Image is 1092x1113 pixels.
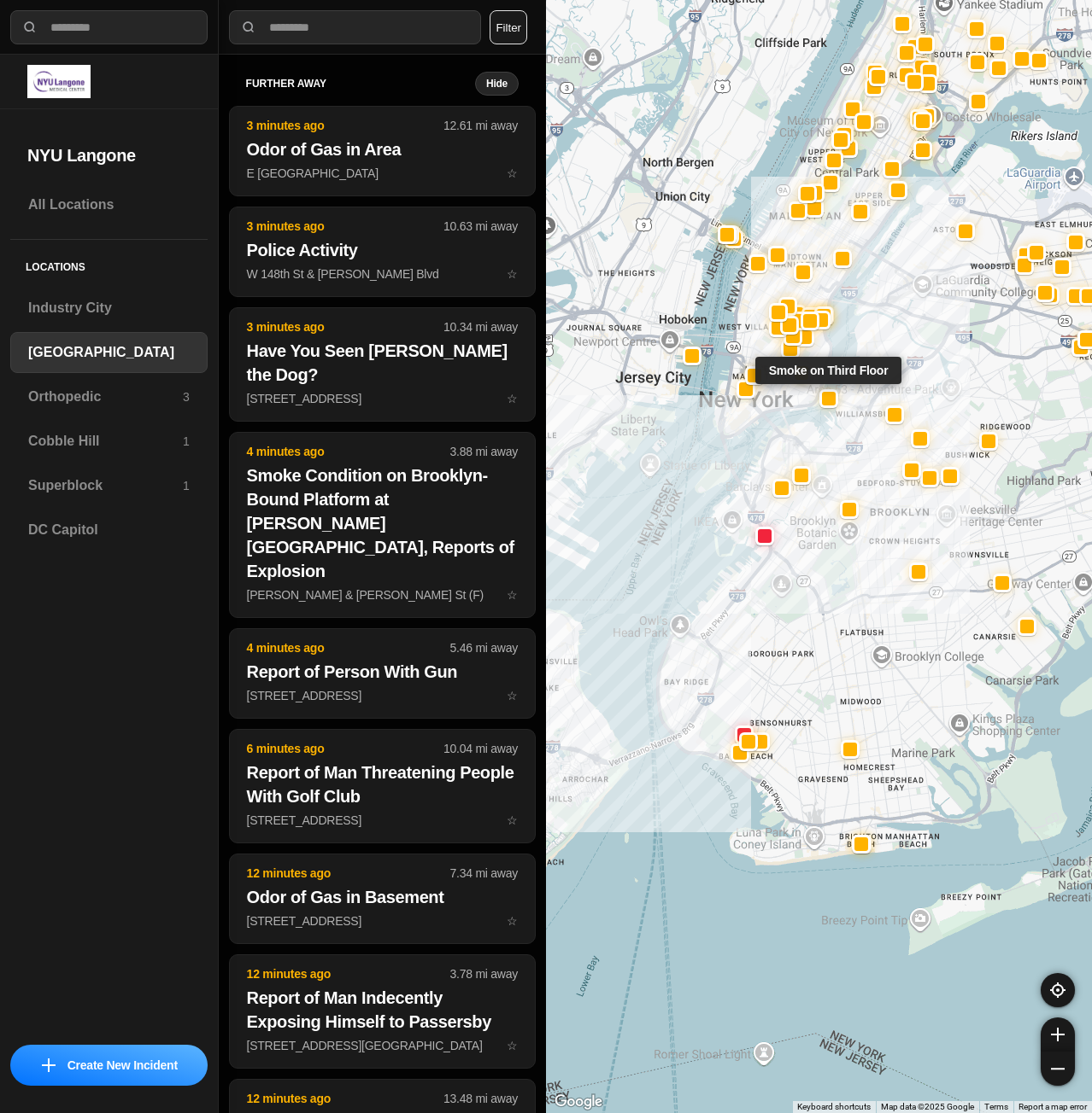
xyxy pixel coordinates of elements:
[247,443,450,460] p: 4 minutes ago
[229,391,536,405] a: 3 minutes ago10.34 mi awayHave You Seen [PERSON_NAME] the Dog?[STREET_ADDRESS]star
[1051,1028,1065,1041] img: zoom-in
[183,433,190,450] p: 1
[183,477,190,494] p: 1
[443,117,518,134] p: 12.61 mi away
[450,443,518,460] p: 3.88 mi away
[10,288,208,329] a: Industry City
[10,376,208,417] a: Orthopedic3
[507,392,518,405] span: star
[10,421,208,462] a: Cobble Hill1
[450,965,518,982] p: 3.78 mi away
[229,628,536,719] button: 4 minutes ago5.46 mi awayReport of Person With Gun[STREET_ADDRESS]star
[507,267,518,281] span: star
[28,387,183,407] h3: Orthopedic
[246,77,475,90] h5: further away
[10,1045,208,1086] button: iconCreate New Incident
[1041,1052,1075,1086] button: zoom-out
[247,1037,518,1054] p: [STREET_ADDRESS][GEOGRAPHIC_DATA]
[443,740,518,757] p: 10.04 mi away
[550,1091,607,1113] a: Open this area in Google Maps (opens a new window)
[27,65,91,98] img: logo
[507,813,518,827] span: star
[443,1090,518,1107] p: 13.48 mi away
[247,137,518,161] h2: Odor of Gas in Area
[10,465,208,506] a: Superblock1
[247,660,518,684] h2: Report of Person With Gun
[240,19,257,36] img: search
[229,1038,536,1052] a: 12 minutes ago3.78 mi awayReport of Man Indecently Exposing Himself to Passersby[STREET_ADDRESS][...
[247,885,518,909] h2: Odor of Gas in Basement
[247,986,518,1034] h2: Report of Man Indecently Exposing Himself to Passersby
[247,586,518,603] p: [PERSON_NAME] & [PERSON_NAME] St (F)
[229,688,536,702] a: 4 minutes ago5.46 mi awayReport of Person With Gun[STREET_ADDRESS]star
[229,813,536,827] a: 6 minutes ago10.04 mi awayReport of Man Threatening People With Golf Club[STREET_ADDRESS]star
[486,77,508,90] small: Hide
[247,740,443,757] p: 6 minutes ago
[28,342,190,363] h3: [GEOGRAPHIC_DATA]
[754,357,901,384] div: Smoke on Third Floor
[247,318,443,335] p: 3 minutes ago
[28,520,190,540] h3: DC Capitol
[42,1058,56,1072] img: icon
[247,812,518,829] p: [STREET_ADDRESS]
[1041,973,1075,1007] button: recenter
[490,10,527,44] button: Filter
[229,307,536,422] button: 3 minutes ago10.34 mi awayHave You Seen [PERSON_NAME] the Dog?[STREET_ADDRESS]star
[443,218,518,235] p: 10.63 mi away
[247,390,518,407] p: [STREET_ADDRESS]
[10,332,208,373] a: [GEOGRAPHIC_DATA]
[247,238,518,262] h2: Police Activity
[1051,1062,1065,1075] img: zoom-out
[443,318,518,335] p: 10.34 mi away
[229,587,536,602] a: 4 minutes ago3.88 mi awaySmoke Condition on Brooklyn-Bound Platform at [PERSON_NAME][GEOGRAPHIC_D...
[68,1057,178,1074] p: Create New Incident
[229,954,536,1069] button: 12 minutes ago3.78 mi awayReport of Man Indecently Exposing Himself to Passersby[STREET_ADDRESS][...
[881,1102,974,1111] span: Map data ©2025 Google
[229,266,536,281] a: 3 minutes ago10.63 mi awayPolice ActivityW 148th St & [PERSON_NAME] Blvdstar
[507,588,518,602] span: star
[229,729,536,843] button: 6 minutes ago10.04 mi awayReport of Man Threatening People With Golf Club[STREET_ADDRESS]star
[247,687,518,704] p: [STREET_ADDRESS]
[247,965,450,982] p: 12 minutes ago
[28,195,190,215] h3: All Locations
[229,432,536,618] button: 4 minutes ago3.88 mi awaySmoke Condition on Brooklyn-Bound Platform at [PERSON_NAME][GEOGRAPHIC_D...
[229,207,536,297] button: 3 minutes ago10.63 mi awayPolice ActivityW 148th St & [PERSON_NAME] Blvdstar
[247,912,518,929] p: [STREET_ADDRESS]
[21,19,38,36] img: search
[247,463,518,583] h2: Smoke Condition on Brooklyn-Bound Platform at [PERSON_NAME][GEOGRAPHIC_DATA], Reports of Explosion
[28,298,190,318] h3: Industry City
[797,1101,871,1113] button: Keyboard shortcuts
[229,166,536,180] a: 3 minutes ago12.61 mi awayOdor of Gas in AreaE [GEOGRAPHIC_DATA]star
[247,339,518,387] h2: Have You Seen [PERSON_NAME] the Dog?
[247,639,450,656] p: 4 minutes ago
[247,1090,443,1107] p: 12 minutes ago
[28,475,183,496] h3: Superblock
[984,1102,1008,1111] a: Terms (opens in new tab)
[229,106,536,196] button: 3 minutes ago12.61 mi awayOdor of Gas in AreaE [GEOGRAPHIC_DATA]star
[819,389,837,408] button: Smoke on Third Floor
[475,72,519,96] button: Hide
[450,865,518,882] p: 7.34 mi away
[507,166,518,180] span: star
[10,184,208,225] a: All Locations
[507,1039,518,1052] span: star
[550,1091,607,1113] img: Google
[229,913,536,928] a: 12 minutes ago7.34 mi awayOdor of Gas in Basement[STREET_ADDRESS]star
[247,165,518,182] p: E [GEOGRAPHIC_DATA]
[1050,982,1066,998] img: recenter
[183,388,190,405] p: 3
[10,510,208,551] a: DC Capitol
[507,914,518,928] span: star
[28,431,183,452] h3: Cobble Hill
[247,265,518,283] p: W 148th St & [PERSON_NAME] Blvd
[10,240,208,288] h5: Locations
[1041,1017,1075,1052] button: zoom-in
[229,854,536,944] button: 12 minutes ago7.34 mi awayOdor of Gas in Basement[STREET_ADDRESS]star
[247,117,443,134] p: 3 minutes ago
[507,689,518,702] span: star
[247,865,450,882] p: 12 minutes ago
[27,143,191,167] h2: NYU Langone
[1019,1102,1087,1111] a: Report a map error
[247,760,518,808] h2: Report of Man Threatening People With Golf Club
